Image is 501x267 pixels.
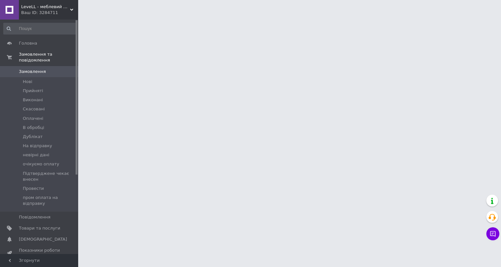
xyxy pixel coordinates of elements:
span: На відправку [23,143,52,149]
span: Повідомлення [19,214,50,220]
span: пром оплата на відправку [23,195,76,206]
div: Ваш ID: 3284711 [21,10,78,16]
span: Прийняті [23,88,43,94]
span: Провести [23,186,44,191]
span: LeveLL - меблевий магазин 🔥 [21,4,70,10]
button: Чат з покупцем [486,227,499,240]
input: Пошук [3,23,77,35]
span: Виконані [23,97,43,103]
span: невірні дані [23,152,49,158]
span: Головна [19,40,37,46]
span: Замовлення [19,69,46,75]
span: В обробці [23,125,44,131]
span: Підтверджене чекає внесен [23,171,76,182]
span: Замовлення та повідомлення [19,51,78,63]
span: Товари та послуги [19,225,60,231]
span: Показники роботи компанії [19,247,60,259]
span: очікуємо оплату [23,161,59,167]
span: Нові [23,79,32,85]
span: Скасовані [23,106,45,112]
span: Дублікат [23,134,43,140]
span: [DEMOGRAPHIC_DATA] [19,236,67,242]
span: Оплачені [23,116,43,121]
